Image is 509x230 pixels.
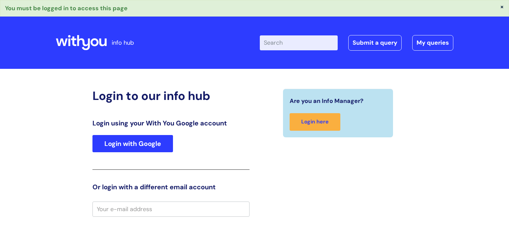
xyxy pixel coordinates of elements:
h3: Or login with a different email account [92,183,250,191]
input: Your e-mail address [92,202,250,217]
a: Login with Google [92,135,173,152]
input: Search [260,35,338,50]
h2: Login to our info hub [92,89,250,103]
h3: Login using your With You Google account [92,119,250,127]
a: Submit a query [348,35,402,50]
a: My queries [412,35,453,50]
button: × [500,4,504,10]
a: Login here [290,113,340,131]
p: info hub [112,37,134,48]
span: Are you an Info Manager? [290,96,364,106]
